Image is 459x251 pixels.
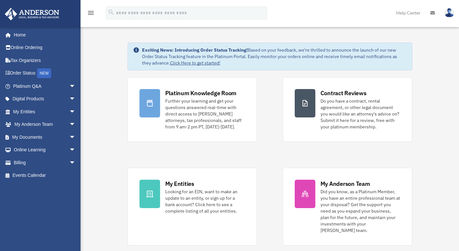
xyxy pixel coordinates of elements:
a: My Entitiesarrow_drop_down [5,105,85,118]
span: arrow_drop_down [69,105,82,118]
a: Click Here to get started! [170,60,220,66]
div: Did you know, as a Platinum Member, you have an entire professional team at your disposal? Get th... [320,188,400,234]
a: Tax Organizers [5,54,85,67]
div: NEW [37,68,51,78]
span: arrow_drop_down [69,80,82,93]
a: Order StatusNEW [5,67,85,80]
i: menu [87,9,95,17]
strong: Exciting News: Introducing Order Status Tracking! [142,47,248,53]
a: Events Calendar [5,169,85,182]
a: Platinum Q&Aarrow_drop_down [5,80,85,93]
a: Online Learningarrow_drop_down [5,144,85,156]
img: Anderson Advisors Platinum Portal [3,8,61,20]
a: menu [87,11,95,17]
div: My Anderson Team [320,180,370,188]
a: Contract Reviews Do you have a contract, rental agreement, or other legal document you would like... [283,77,412,142]
span: arrow_drop_down [69,118,82,131]
a: My Entities Looking for an EIN, want to make an update to an entity, or sign up for a bank accoun... [128,168,257,246]
a: Digital Productsarrow_drop_down [5,93,85,105]
a: Platinum Knowledge Room Further your learning and get your questions answered real-time with dire... [128,77,257,142]
div: Looking for an EIN, want to make an update to an entity, or sign up for a bank account? Click her... [165,188,245,214]
a: My Documentsarrow_drop_down [5,131,85,144]
div: My Entities [165,180,194,188]
a: Online Ordering [5,41,85,54]
div: Contract Reviews [320,89,367,97]
div: Further your learning and get your questions answered real-time with direct access to [PERSON_NAM... [165,98,245,130]
a: My Anderson Teamarrow_drop_down [5,118,85,131]
a: Billingarrow_drop_down [5,156,85,169]
a: Home [5,28,82,41]
span: arrow_drop_down [69,93,82,106]
div: Based on your feedback, we're thrilled to announce the launch of our new Order Status Tracking fe... [142,47,407,66]
a: My Anderson Team Did you know, as a Platinum Member, you have an entire professional team at your... [283,168,412,246]
div: Do you have a contract, rental agreement, or other legal document you would like an attorney's ad... [320,98,400,130]
div: Platinum Knowledge Room [165,89,237,97]
span: arrow_drop_down [69,156,82,169]
span: arrow_drop_down [69,131,82,144]
span: arrow_drop_down [69,144,82,157]
img: User Pic [445,8,454,17]
i: search [108,9,115,16]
